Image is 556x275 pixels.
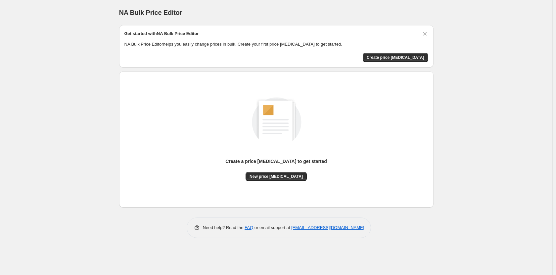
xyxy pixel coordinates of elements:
button: New price [MEDICAL_DATA] [246,172,307,181]
button: Dismiss card [422,30,428,37]
h2: Get started with NA Bulk Price Editor [124,30,199,37]
p: NA Bulk Price Editor helps you easily change prices in bulk. Create your first price [MEDICAL_DAT... [124,41,428,48]
a: FAQ [245,225,253,230]
span: Create price [MEDICAL_DATA] [367,55,424,60]
button: Create price change job [363,53,428,62]
span: NA Bulk Price Editor [119,9,182,16]
p: Create a price [MEDICAL_DATA] to get started [225,158,327,165]
span: or email support at [253,225,291,230]
span: New price [MEDICAL_DATA] [250,174,303,179]
span: Need help? Read the [203,225,245,230]
a: [EMAIL_ADDRESS][DOMAIN_NAME] [291,225,364,230]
